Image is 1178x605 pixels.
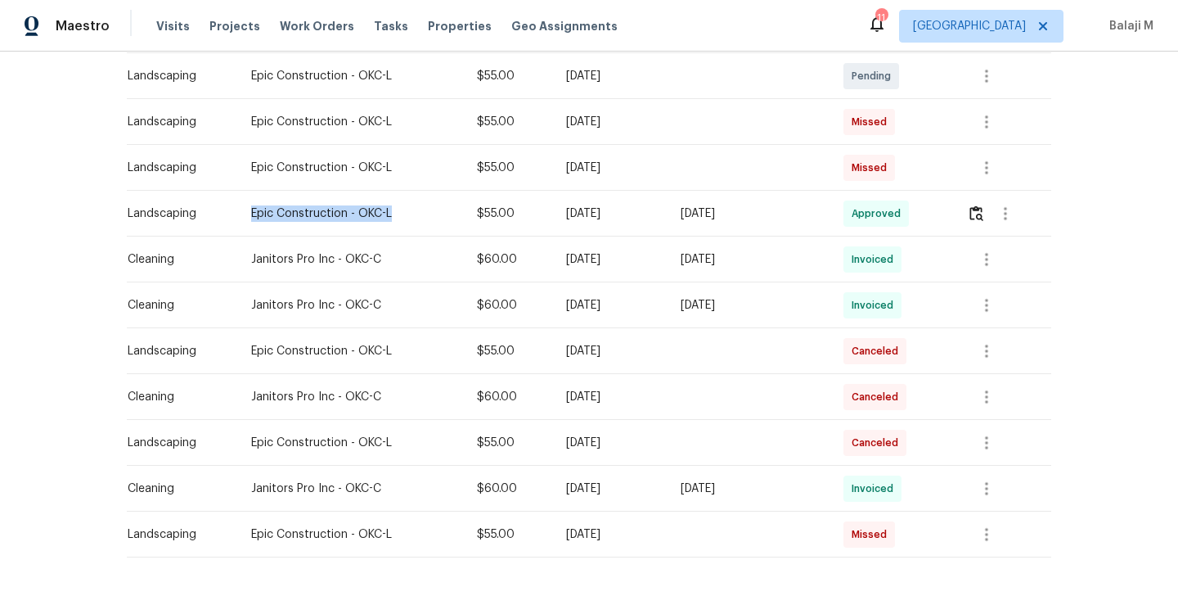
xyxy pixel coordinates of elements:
span: Tasks [374,20,408,32]
span: [GEOGRAPHIC_DATA] [913,18,1026,34]
div: $55.00 [477,435,540,451]
span: Properties [428,18,492,34]
div: Landscaping [128,68,225,84]
div: $55.00 [477,526,540,543]
div: [DATE] [566,435,654,451]
span: Missed [852,160,893,176]
div: Cleaning [128,481,225,497]
div: [DATE] [566,389,654,405]
div: Landscaping [128,526,225,543]
div: $55.00 [477,114,540,130]
span: Balaji M [1103,18,1153,34]
div: 11 [875,10,887,26]
div: $60.00 [477,251,540,268]
div: [DATE] [566,68,654,84]
div: $60.00 [477,297,540,314]
div: Epic Construction - OKC-L [251,68,450,84]
div: $55.00 [477,343,540,359]
div: $55.00 [477,205,540,222]
span: Work Orders [280,18,354,34]
span: Visits [156,18,190,34]
div: Landscaping [128,343,225,359]
div: Epic Construction - OKC-L [251,114,450,130]
div: Epic Construction - OKC-L [251,435,450,451]
div: $60.00 [477,481,540,497]
div: [DATE] [566,343,654,359]
span: Missed [852,114,893,130]
div: Landscaping [128,160,225,176]
div: Cleaning [128,297,225,314]
span: Canceled [852,389,905,405]
div: $55.00 [477,160,540,176]
span: Maestro [56,18,110,34]
span: Geo Assignments [511,18,618,34]
span: Pending [852,68,897,84]
div: [DATE] [681,205,816,222]
div: Landscaping [128,205,225,222]
div: [DATE] [681,481,816,497]
div: Epic Construction - OKC-L [251,526,450,543]
span: Canceled [852,343,905,359]
div: $60.00 [477,389,540,405]
div: [DATE] [566,114,654,130]
button: Review Icon [967,194,986,233]
span: Invoiced [852,251,900,268]
div: $55.00 [477,68,540,84]
div: Janitors Pro Inc - OKC-C [251,297,450,314]
span: Approved [852,205,907,222]
div: [DATE] [566,526,654,543]
span: Invoiced [852,481,900,497]
span: Projects [209,18,260,34]
div: Landscaping [128,114,225,130]
div: [DATE] [681,251,816,268]
div: Janitors Pro Inc - OKC-C [251,481,450,497]
div: Epic Construction - OKC-L [251,343,450,359]
div: Epic Construction - OKC-L [251,160,450,176]
div: Landscaping [128,435,225,451]
div: Janitors Pro Inc - OKC-C [251,389,450,405]
div: [DATE] [566,297,654,314]
div: [DATE] [566,160,654,176]
div: Cleaning [128,251,225,268]
div: [DATE] [566,481,654,497]
div: Janitors Pro Inc - OKC-C [251,251,450,268]
span: Canceled [852,435,905,451]
div: [DATE] [566,205,654,222]
span: Missed [852,526,893,543]
div: Epic Construction - OKC-L [251,205,450,222]
div: Cleaning [128,389,225,405]
img: Review Icon [969,205,983,221]
div: [DATE] [681,297,816,314]
span: Invoiced [852,297,900,314]
div: [DATE] [566,251,654,268]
